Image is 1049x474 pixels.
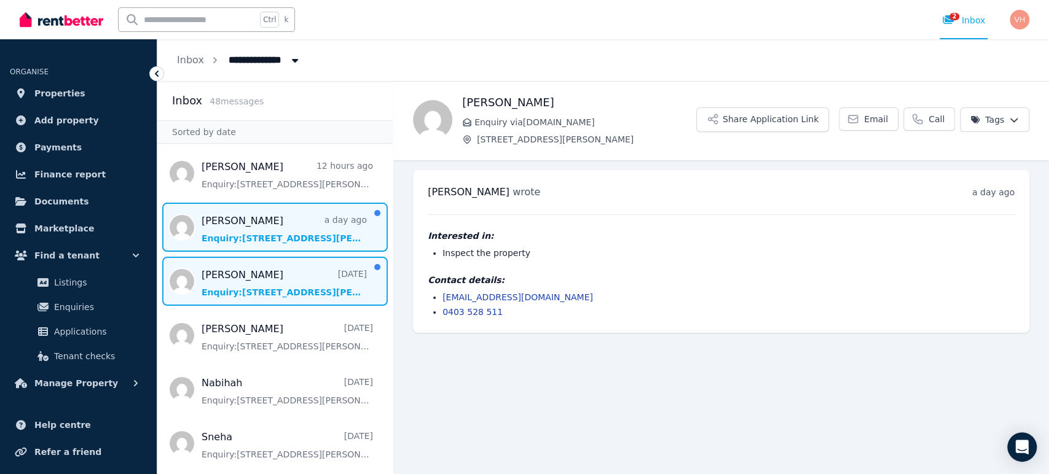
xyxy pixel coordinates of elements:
[839,107,898,131] a: Email
[960,107,1029,132] button: Tags
[34,194,89,209] span: Documents
[54,300,137,314] span: Enquiries
[20,10,103,29] img: RentBetter
[10,68,49,76] span: ORGANISE
[10,243,147,268] button: Find a tenant
[477,133,696,146] span: [STREET_ADDRESS][PERSON_NAME]
[929,113,945,125] span: Call
[949,13,959,20] span: 2
[474,116,696,128] span: Enquiry via [DOMAIN_NAME]
[34,376,118,390] span: Manage Property
[15,270,142,295] a: Listings
[54,324,137,339] span: Applications
[34,167,106,182] span: Finance report
[157,39,321,81] nav: Breadcrumb
[10,371,147,395] button: Manage Property
[202,268,367,298] a: [PERSON_NAME][DATE]Enquiry:[STREET_ADDRESS][PERSON_NAME].
[970,114,1004,126] span: Tags
[177,54,204,66] a: Inbox
[442,292,593,302] a: [EMAIL_ADDRESS][DOMAIN_NAME]
[10,135,147,160] a: Payments
[202,376,373,406] a: Nabihah[DATE]Enquiry:[STREET_ADDRESS][PERSON_NAME].
[34,86,85,101] span: Properties
[210,96,264,106] span: 48 message s
[202,322,373,352] a: [PERSON_NAME][DATE]Enquiry:[STREET_ADDRESS][PERSON_NAME].
[442,247,1015,259] li: Inspect the property
[10,189,147,214] a: Documents
[54,275,137,290] span: Listings
[34,418,91,432] span: Help centre
[696,107,829,132] button: Share Application Link
[10,162,147,187] a: Finance report
[428,230,1015,242] h4: Interested in:
[972,187,1015,197] time: a day ago
[462,94,696,111] h1: [PERSON_NAME]
[15,319,142,344] a: Applications
[428,274,1015,286] h4: Contact details:
[10,440,147,464] a: Refer a friend
[15,344,142,368] a: Tenant checks
[10,108,147,133] a: Add property
[157,120,393,144] div: Sorted by date
[442,307,503,317] a: 0403 528 511
[1007,432,1037,462] div: Open Intercom Messenger
[15,295,142,319] a: Enquiries
[54,349,137,363] span: Tenant checks
[34,248,100,263] span: Find a tenant
[34,221,94,236] span: Marketplace
[34,140,82,155] span: Payments
[10,413,147,437] a: Help centre
[202,160,373,190] a: [PERSON_NAME]12 hours agoEnquiry:[STREET_ADDRESS][PERSON_NAME].
[864,113,888,125] span: Email
[260,12,279,28] span: Ctrl
[1010,10,1029,29] img: Vincent Huang
[10,81,147,106] a: Properties
[942,14,985,26] div: Inbox
[413,100,452,139] img: Afina Chaerunnisa
[428,186,509,198] span: [PERSON_NAME]
[284,15,288,25] span: k
[34,113,99,128] span: Add property
[34,445,101,459] span: Refer a friend
[172,92,202,109] h2: Inbox
[10,216,147,241] a: Marketplace
[903,107,955,131] a: Call
[202,430,373,460] a: Sneha[DATE]Enquiry:[STREET_ADDRESS][PERSON_NAME].
[513,186,540,198] span: wrote
[202,214,367,244] a: [PERSON_NAME]a day agoEnquiry:[STREET_ADDRESS][PERSON_NAME].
